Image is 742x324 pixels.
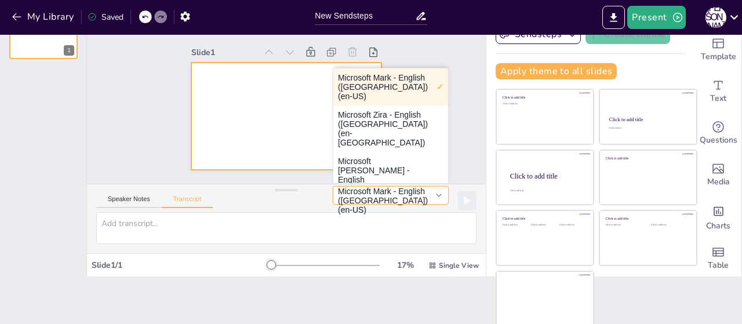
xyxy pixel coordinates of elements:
button: Speaker Notes [96,195,162,208]
div: Click to add text [503,224,529,227]
div: 1 [9,21,78,59]
button: Microsoft [PERSON_NAME] - English ([GEOGRAPHIC_DATA]) (en-US) [333,152,448,207]
span: Questions [700,134,737,147]
div: Add text boxes [695,71,741,112]
div: Click to add body [510,190,583,192]
button: Export to PowerPoint [602,6,625,29]
button: Microsoft Mark - English ([GEOGRAPHIC_DATA]) (en-US) [333,68,448,105]
div: Click to add text [503,103,585,105]
div: Click to add title [510,172,584,180]
div: Click to add text [651,224,688,227]
div: Add images, graphics, shapes or video [695,154,741,196]
input: Insert title [315,8,414,24]
span: Media [707,176,730,188]
div: Click to add title [503,217,585,221]
span: Template [701,50,736,63]
div: Click to add title [606,217,689,221]
div: Add charts and graphs [695,196,741,238]
span: Charts [706,220,730,232]
div: Click to add title [606,156,689,160]
button: Present [627,6,685,29]
div: Add ready made slides [695,29,741,71]
button: Н [PERSON_NAME] [705,6,726,29]
div: Slide 1 / 1 [92,260,268,271]
div: Click to add text [531,224,557,227]
button: Microsoft Mark - English ([GEOGRAPHIC_DATA]) (en-US) [333,186,449,205]
div: Slide 1 [191,47,257,58]
button: Microsoft Zira - English ([GEOGRAPHIC_DATA]) (en-[GEOGRAPHIC_DATA]) [333,105,448,152]
button: Play [458,191,477,210]
span: Text [710,92,726,105]
div: Click to add text [609,128,686,130]
div: Add a table [695,238,741,279]
span: Single View [439,261,479,270]
button: Transcript [162,195,213,208]
button: My Library [9,8,79,26]
div: 1 [64,45,74,56]
div: Get real-time input from your audience [695,112,741,154]
div: Click to add text [606,224,642,227]
span: Table [708,259,729,272]
div: 17 % [391,260,419,271]
div: Click to add text [559,224,585,227]
div: Н [PERSON_NAME] [705,7,726,28]
div: Click to add title [609,117,686,122]
div: Click to add title [503,96,585,100]
div: Saved [88,12,123,23]
button: Apply theme to all slides [496,63,617,79]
